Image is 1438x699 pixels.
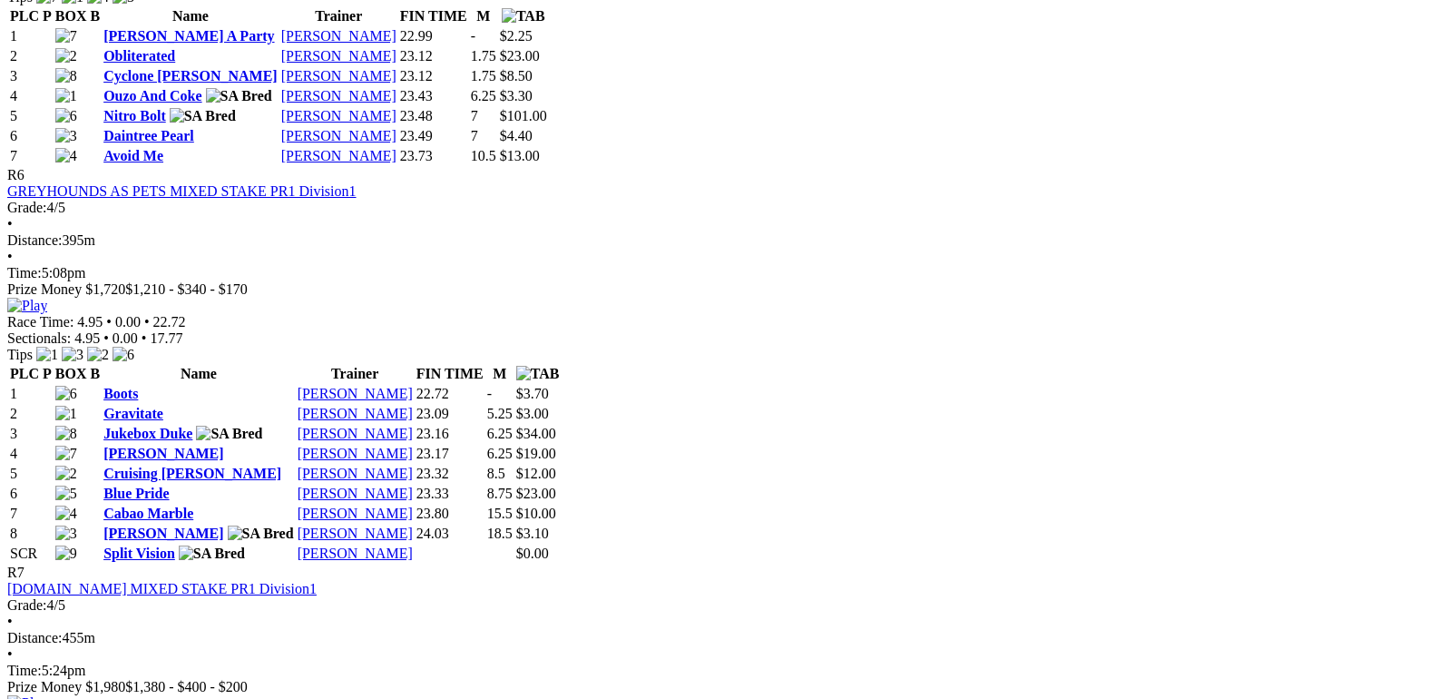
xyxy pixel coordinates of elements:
img: SA Bred [228,526,294,542]
a: Ouzo And Coke [103,88,201,103]
span: $3.00 [516,406,549,421]
img: 7 [55,446,77,462]
a: [PERSON_NAME] [298,466,413,481]
td: 4 [9,87,53,105]
span: P [43,366,52,381]
a: Avoid Me [103,148,163,163]
td: 22.99 [399,27,468,45]
text: 1.75 [471,48,496,64]
td: 24.03 [416,525,484,543]
img: Play [7,298,47,314]
span: Tips [7,347,33,362]
span: Grade: [7,200,47,215]
div: 4/5 [7,200,1431,216]
a: Split Vision [103,546,175,561]
a: [PERSON_NAME] [298,406,413,421]
text: 8.75 [487,486,513,501]
a: [PERSON_NAME] [298,386,413,401]
td: 7 [9,505,53,523]
span: $3.30 [500,88,533,103]
img: 5 [55,486,77,502]
a: [PERSON_NAME] [281,48,396,64]
div: Prize Money $1,980 [7,679,1431,695]
text: 5.25 [487,406,513,421]
span: $101.00 [500,108,547,123]
span: PLC [10,8,39,24]
th: M [486,365,514,383]
img: SA Bred [196,426,262,442]
span: $1,380 - $400 - $200 [125,679,248,694]
th: Trainer [297,365,414,383]
th: Name [103,365,295,383]
th: FIN TIME [399,7,468,25]
span: • [7,249,13,264]
img: 1 [55,88,77,104]
img: 6 [112,347,134,363]
div: Prize Money $1,720 [7,281,1431,298]
a: Cruising [PERSON_NAME] [103,466,281,481]
span: • [142,330,147,346]
span: $0.00 [516,546,549,561]
img: 6 [55,386,77,402]
span: 0.00 [112,330,138,346]
span: Grade: [7,597,47,613]
span: Sectionals: [7,330,71,346]
a: Nitro Bolt [103,108,166,123]
span: • [106,314,112,330]
a: [PERSON_NAME] [281,28,396,44]
a: [PERSON_NAME] [298,426,413,441]
td: 8 [9,525,53,543]
a: [PERSON_NAME] [281,128,396,143]
span: B [90,8,100,24]
td: 5 [9,107,53,125]
td: 1 [9,27,53,45]
span: P [43,8,52,24]
td: 23.80 [416,505,484,523]
a: [PERSON_NAME] A Party [103,28,274,44]
img: 2 [55,466,77,482]
td: 23.12 [399,47,468,65]
img: 8 [55,426,77,442]
span: $23.00 [500,48,540,64]
span: $12.00 [516,466,556,481]
div: 455m [7,630,1431,646]
span: Distance: [7,232,62,248]
img: 1 [36,347,58,363]
th: FIN TIME [416,365,484,383]
a: Cyclone [PERSON_NAME] [103,68,278,84]
img: 3 [55,128,77,144]
span: $3.70 [516,386,549,401]
span: PLC [10,366,39,381]
a: [PERSON_NAME] [281,68,396,84]
td: 7 [9,147,53,165]
img: TAB [502,8,545,25]
a: [PERSON_NAME] [281,108,396,123]
div: 395m [7,232,1431,249]
span: $23.00 [516,486,556,501]
text: 15.5 [487,506,513,521]
a: [PERSON_NAME] [298,526,413,541]
td: 23.43 [399,87,468,105]
a: Blue Pride [103,486,169,501]
img: 3 [55,526,77,542]
td: 3 [9,67,53,85]
td: 4 [9,445,53,463]
text: 1.75 [471,68,496,84]
td: 23.32 [416,465,484,483]
span: Time: [7,663,42,678]
a: GREYHOUNDS AS PETS MIXED STAKE PR1 Division1 [7,183,357,199]
span: R7 [7,565,24,580]
text: - [487,386,492,401]
text: 6.25 [487,426,513,441]
span: $2.25 [500,28,533,44]
text: 6.25 [471,88,496,103]
img: 3 [62,347,83,363]
text: 7 [471,108,478,123]
img: SA Bred [206,88,272,104]
td: 23.48 [399,107,468,125]
td: 23.17 [416,445,484,463]
img: 1 [55,406,77,422]
td: 23.73 [399,147,468,165]
a: Cabao Marble [103,506,193,521]
div: 5:08pm [7,265,1431,281]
